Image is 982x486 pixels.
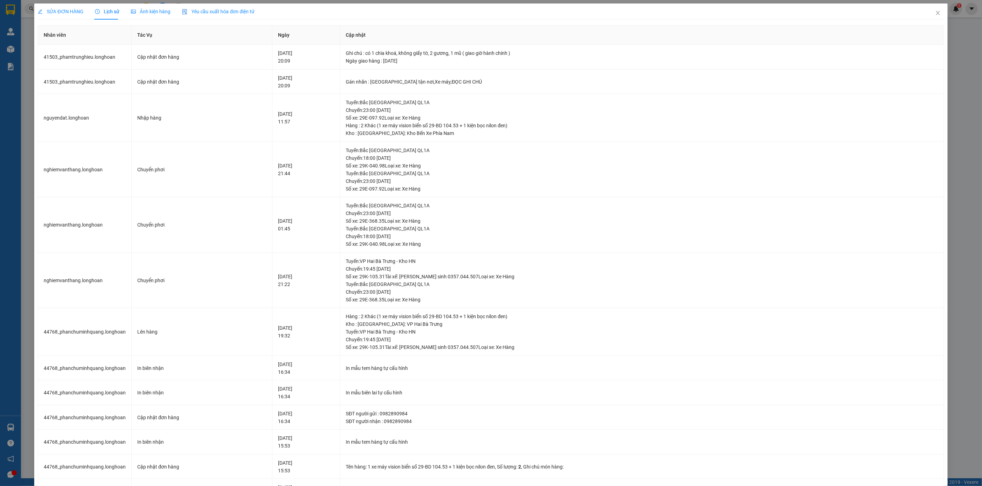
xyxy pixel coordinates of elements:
div: In biên nhận [137,364,266,372]
div: Nhập hàng [137,114,266,122]
th: Ngày [272,26,340,45]
div: In mẫu tem hàng tự cấu hình [346,438,938,446]
div: Lên hàng [137,328,266,336]
div: Tuyến : VP Hai Bà Trưng - Kho HN Chuyến: 19:45 [DATE] Số xe: 29K-105.31 Tài xế: [PERSON_NAME] sin... [346,257,938,280]
div: Tên hàng: , Số lượng: , Ghi chú món hàng: [346,463,938,471]
div: [DATE] 16:34 [278,360,335,376]
div: Tuyến : Bắc [GEOGRAPHIC_DATA] QL1A Chuyến: 23:00 [DATE] Số xe: 29E-097.92 Loại xe: Xe Hàng [346,170,938,193]
div: Cập nhật đơn hàng [137,53,266,61]
span: close [935,10,941,16]
div: [DATE] 21:22 [278,273,335,288]
span: Lịch sử [95,9,120,14]
div: In biên nhận [137,389,266,396]
div: Cập nhật đơn hàng [137,78,266,86]
img: icon [182,9,188,15]
div: In biên nhận [137,438,266,446]
th: Tác Vụ [132,26,272,45]
td: 44768_phanchuminhquang.longhoan [38,455,132,479]
td: 41503_phamtrunghieu.longhoan [38,70,132,94]
div: [DATE] 16:34 [278,410,335,425]
td: 44768_phanchuminhquang.longhoan [38,405,132,430]
div: Hàng : 2 Khác (1 xe máy vision biển số 29-BD 104.53 + 1 kiện bọc nilon đen) [346,122,938,129]
span: edit [38,9,43,14]
span: clock-circle [95,9,100,14]
div: Chuyển phơi [137,277,266,284]
div: [DATE] 20:09 [278,74,335,90]
td: 44768_phanchuminhquang.longhoan [38,308,132,356]
div: Gán nhãn : [GEOGRAPHIC_DATA] tận nơi,Xe máy,ĐỌC GHI CHÚ [346,78,938,86]
div: Kho : [GEOGRAPHIC_DATA]: Kho Bến Xe Phía Nam [346,129,938,137]
span: picture [131,9,136,14]
div: Tuyến : Bắc [GEOGRAPHIC_DATA] QL1A Chuyến: 23:00 [DATE] Số xe: 29E-368.35 Loại xe: Xe Hàng [346,202,938,225]
span: Yêu cầu xuất hóa đơn điện tử [182,9,255,14]
span: SỬA ĐƠN HÀNG [38,9,83,14]
span: 2 [518,464,521,470]
div: Tuyến : Bắc [GEOGRAPHIC_DATA] QL1A Chuyến: 18:00 [DATE] Số xe: 29K-040.98 Loại xe: Xe Hàng [346,225,938,248]
td: nguyendat.longhoan [38,94,132,142]
td: 44768_phanchuminhquang.longhoan [38,356,132,381]
button: Close [928,3,948,23]
div: Cập nhật đơn hàng [137,414,266,421]
td: 44768_phanchuminhquang.longhoan [38,430,132,455]
div: [DATE] 19:32 [278,324,335,340]
div: [DATE] 15:53 [278,434,335,450]
div: [DATE] 16:34 [278,385,335,400]
span: 1 xe máy vision biển số 29-BD 104.53 + 1 kiện bọc nilon đen [368,464,495,470]
div: Cập nhật đơn hàng [137,463,266,471]
th: Nhân viên [38,26,132,45]
div: Kho : [GEOGRAPHIC_DATA]: VP Hai Bà Trưng [346,320,938,328]
div: Tuyến : Bắc [GEOGRAPHIC_DATA] QL1A Chuyến: 23:00 [DATE] Số xe: 29E-097.92 Loại xe: Xe Hàng [346,99,938,122]
div: SĐT người gửi : 0982890984 [346,410,938,417]
div: [DATE] 15:53 [278,459,335,474]
div: In mẫu biên lai tự cấu hình [346,389,938,396]
th: Cập nhật [340,26,944,45]
div: Chuyển phơi [137,221,266,229]
div: Ngày giao hàng : [DATE] [346,57,938,65]
div: Ghi chú : có 1 chìa khoá, không giấy tờ, 2 gương, 1 mũ ( giao giờ hành chính ) [346,49,938,57]
td: nghiemvanthang.longhoan [38,142,132,198]
span: Ảnh kiện hàng [131,9,171,14]
td: 41503_phamtrunghieu.longhoan [38,45,132,70]
div: Hàng : 2 Khác (1 xe máy vision biển số 29-BD 104.53 + 1 kiện bọc nilon đen) [346,313,938,320]
div: [DATE] 11:57 [278,110,335,126]
div: [DATE] 20:09 [278,49,335,65]
div: Chuyển phơi [137,166,266,173]
div: Tuyến : VP Hai Bà Trưng - Kho HN Chuyến: 19:45 [DATE] Số xe: 29K-105.31 Tài xế: [PERSON_NAME] sin... [346,328,938,351]
td: nghiemvanthang.longhoan [38,197,132,253]
div: Tuyến : Bắc [GEOGRAPHIC_DATA] QL1A Chuyến: 23:00 [DATE] Số xe: 29E-368.35 Loại xe: Xe Hàng [346,280,938,303]
div: Tuyến : Bắc [GEOGRAPHIC_DATA] QL1A Chuyến: 18:00 [DATE] Số xe: 29K-040.98 Loại xe: Xe Hàng [346,146,938,170]
div: In mẫu tem hàng tự cấu hình [346,364,938,372]
td: nghiemvanthang.longhoan [38,253,132,308]
div: [DATE] 21:44 [278,162,335,177]
div: SĐT người nhận : 0982890984 [346,417,938,425]
td: 44768_phanchuminhquang.longhoan [38,380,132,405]
div: [DATE] 01:45 [278,217,335,233]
